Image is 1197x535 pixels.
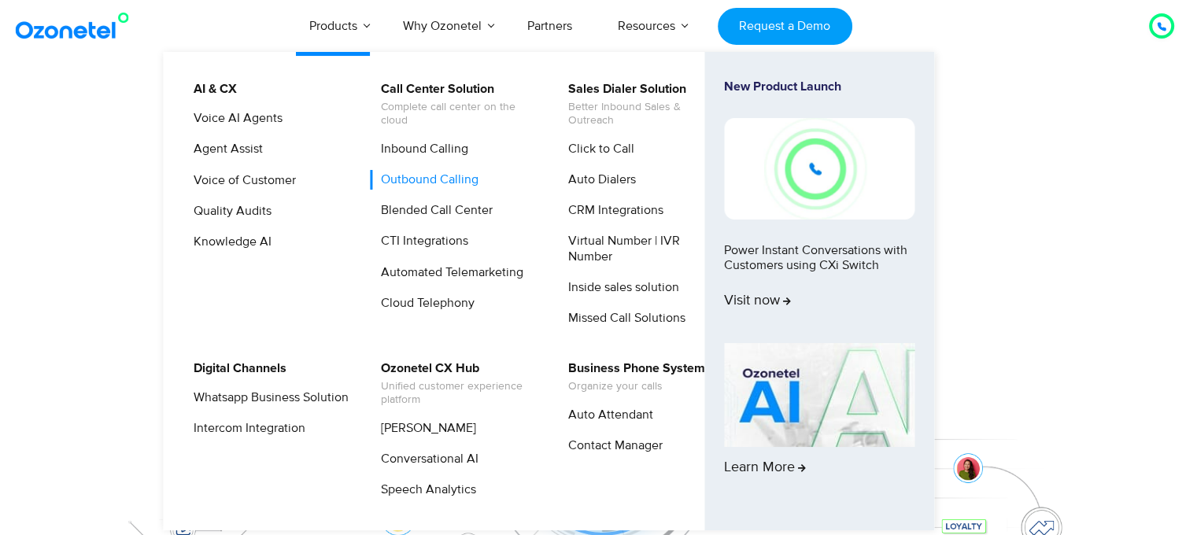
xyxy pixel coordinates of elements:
[371,201,495,220] a: Blended Call Center
[558,201,666,220] a: CRM Integrations
[371,170,481,190] a: Outbound Calling
[724,118,914,219] img: New-Project-17.png
[371,419,478,438] a: [PERSON_NAME]
[724,459,806,477] span: Learn More
[107,100,1091,150] div: Orchestrate Intelligent
[724,343,914,504] a: Learn More
[724,79,914,337] a: New Product LaunchPower Instant Conversations with Customers using CXi SwitchVisit now
[107,141,1091,216] div: Customer Experiences
[558,139,637,159] a: Click to Call
[558,231,726,266] a: Virtual Number | IVR Number
[558,359,707,396] a: Business Phone SystemOrganize your calls
[183,139,265,159] a: Agent Assist
[183,201,274,221] a: Quality Audits
[371,231,471,251] a: CTI Integrations
[724,343,914,447] img: AI
[558,278,682,297] a: Inside sales solution
[371,293,477,313] a: Cloud Telephony
[558,79,726,130] a: Sales Dialer SolutionBetter Inbound Sales & Outreach
[558,170,638,190] a: Auto Dialers
[568,101,723,127] span: Better Inbound Sales & Outreach
[718,8,852,45] a: Request a Demo
[558,405,656,425] a: Auto Attendant
[183,388,351,408] a: Whatsapp Business Solution
[381,101,536,127] span: Complete call center on the cloud
[558,308,688,328] a: Missed Call Solutions
[183,79,239,99] a: AI & CX
[371,139,471,159] a: Inbound Calling
[371,79,538,130] a: Call Center SolutionComplete call center on the cloud
[724,293,791,310] span: Visit now
[183,109,285,128] a: Voice AI Agents
[183,171,298,190] a: Voice of Customer
[107,217,1091,234] div: Turn every conversation into a growth engine for your enterprise.
[183,232,274,252] a: Knowledge AI
[183,359,289,378] a: Digital Channels
[558,436,665,456] a: Contact Manager
[371,449,481,469] a: Conversational AI
[371,263,526,282] a: Automated Telemarketing
[568,380,705,393] span: Organize your calls
[381,380,536,407] span: Unified customer experience platform
[183,419,308,438] a: Intercom Integration
[371,480,478,500] a: Speech Analytics
[371,359,538,409] a: Ozonetel CX HubUnified customer experience platform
